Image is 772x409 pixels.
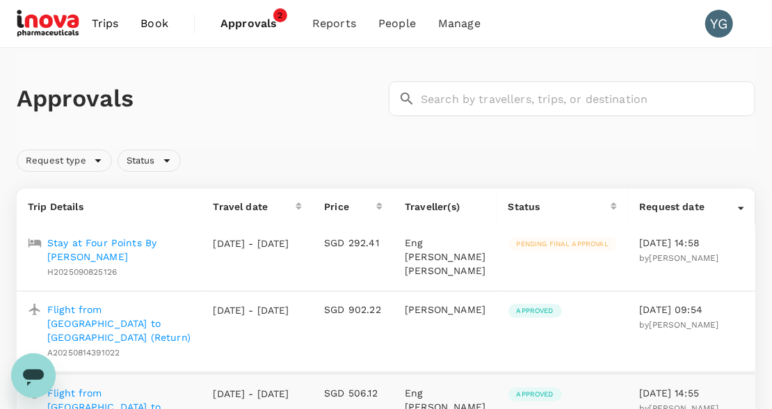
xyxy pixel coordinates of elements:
span: Pending final approval [508,239,617,249]
span: Manage [438,15,481,32]
div: Travel date [213,200,296,214]
input: Search by travellers, trips, or destination [421,81,755,116]
p: [DATE] 09:54 [639,303,744,316]
p: [DATE] - [DATE] [213,387,289,401]
p: Trip Details [28,200,191,214]
span: Book [140,15,168,32]
div: Status [508,200,611,214]
span: Status [118,154,163,168]
p: [PERSON_NAME] [405,303,485,316]
span: Reports [312,15,356,32]
p: SGD 292.41 [324,236,383,250]
span: [PERSON_NAME] [650,253,719,263]
span: A20250814391022 [47,348,120,358]
span: Approved [508,390,562,399]
p: Eng [PERSON_NAME] [PERSON_NAME] [405,236,485,278]
span: H2025090825126 [47,267,117,277]
p: [DATE] - [DATE] [213,303,289,317]
span: by [639,253,718,263]
span: People [378,15,416,32]
span: [PERSON_NAME] [650,320,719,330]
div: Request type [17,150,112,172]
img: iNova Pharmaceuticals [17,8,81,39]
span: Trips [92,15,119,32]
p: [DATE] 14:58 [639,236,744,250]
div: Price [324,200,376,214]
p: SGD 506.12 [324,386,383,400]
div: YG [705,10,733,38]
span: 2 [273,8,287,22]
p: SGD 902.22 [324,303,383,316]
p: [DATE] 14:55 [639,386,744,400]
span: Request type [17,154,95,168]
p: Traveller(s) [405,200,485,214]
span: by [639,320,718,330]
a: Flight from [GEOGRAPHIC_DATA] to [GEOGRAPHIC_DATA] (Return) [47,303,191,344]
p: [DATE] - [DATE] [213,236,289,250]
div: Status [118,150,181,172]
span: Approved [508,306,562,316]
a: Stay at Four Points By [PERSON_NAME] [47,236,191,264]
span: Approvals [220,15,290,32]
div: Request date [639,200,738,214]
iframe: Button to launch messaging window [11,353,56,398]
h1: Approvals [17,84,383,113]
